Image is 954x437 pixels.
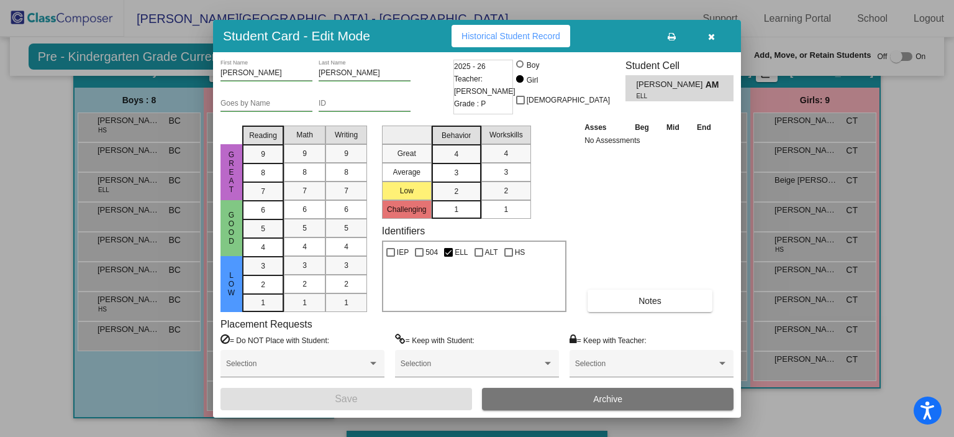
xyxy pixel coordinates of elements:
span: IEP [397,245,409,260]
span: 1 [344,297,348,308]
span: ELL [636,91,696,101]
span: Reading [249,130,277,141]
span: 1 [261,297,265,308]
span: 4 [454,149,458,160]
h3: Student Card - Edit Mode [223,28,370,44]
span: 6 [344,204,348,215]
span: Historical Student Record [461,31,560,41]
h3: Student Cell [625,60,734,71]
th: Beg [626,121,658,134]
input: goes by name [220,99,312,108]
span: 3 [454,167,458,178]
span: 4 [261,242,265,253]
span: 3 [504,167,508,178]
span: 5 [302,223,307,234]
span: 1 [504,204,508,215]
span: Math [296,129,313,140]
span: Teacher: [PERSON_NAME] [454,73,516,98]
span: HS [515,245,525,260]
div: Girl [526,75,538,86]
span: Save [335,393,357,404]
span: 8 [344,167,348,178]
span: Good [226,211,237,246]
span: 1 [302,297,307,308]
span: Low [226,271,237,297]
button: Notes [588,290,712,312]
span: 3 [261,260,265,272]
span: 5 [261,223,265,234]
span: 8 [302,167,307,178]
span: 2 [454,186,458,197]
span: 4 [302,241,307,252]
span: 9 [344,148,348,159]
span: 9 [261,149,265,160]
span: 4 [504,148,508,159]
span: ALT [485,245,498,260]
label: = Do NOT Place with Student: [220,334,329,346]
span: 2 [504,185,508,196]
span: 5 [344,223,348,234]
span: Great [226,150,237,194]
th: Mid [658,121,688,134]
span: 2 [261,279,265,290]
span: 1 [454,204,458,215]
span: Behavior [442,130,471,141]
span: Archive [593,394,622,404]
label: Placement Requests [220,318,312,330]
span: 2025 - 26 [454,60,486,73]
span: 2 [302,278,307,290]
span: 3 [302,260,307,271]
div: Boy [526,60,540,71]
button: Save [220,388,472,410]
span: 6 [261,205,265,216]
span: Writing [335,129,358,140]
span: 6 [302,204,307,215]
button: Archive [482,388,734,410]
span: 4 [344,241,348,252]
span: [DEMOGRAPHIC_DATA] [527,93,610,108]
button: Historical Student Record [452,25,570,47]
span: 9 [302,148,307,159]
label: = Keep with Student: [395,334,475,346]
span: 7 [344,185,348,196]
span: Grade : P [454,98,486,110]
span: AM [706,78,723,91]
span: ELL [455,245,468,260]
span: 7 [302,185,307,196]
span: 2 [344,278,348,290]
span: 8 [261,167,265,178]
span: 504 [425,245,438,260]
th: End [688,121,720,134]
span: Notes [638,296,661,306]
span: 3 [344,260,348,271]
span: Workskills [489,129,523,140]
span: [PERSON_NAME] [636,78,705,91]
label: = Keep with Teacher: [570,334,647,346]
span: 7 [261,186,265,197]
th: Asses [581,121,626,134]
td: No Assessments [581,134,720,147]
label: Identifiers [382,225,425,237]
